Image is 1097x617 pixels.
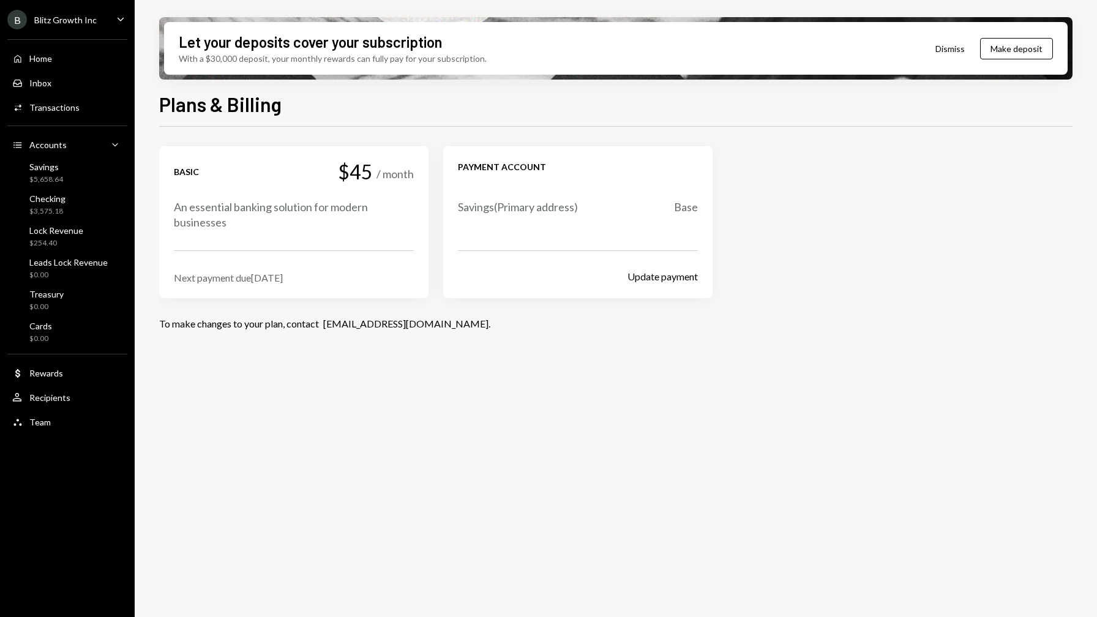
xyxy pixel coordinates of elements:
a: Checking$3,575.18 [7,190,127,219]
h1: Plans & Billing [159,92,282,116]
div: $5,658.64 [29,174,63,185]
div: Cards [29,321,52,331]
div: Let your deposits cover your subscription [179,32,442,52]
div: Basic [174,166,199,178]
div: Leads Lock Revenue [29,257,108,267]
div: $45 [338,161,373,182]
a: Treasury$0.00 [7,285,127,315]
div: $254.40 [29,238,83,249]
div: An essential banking solution for modern businesses [174,200,414,230]
div: $0.00 [29,334,52,344]
button: Make deposit [980,38,1053,59]
a: Rewards [7,362,127,384]
div: Payment account [458,161,698,173]
a: Transactions [7,96,127,118]
a: Inbox [7,72,127,94]
div: Base [674,200,698,215]
a: [EMAIL_ADDRESS][DOMAIN_NAME] [323,318,489,331]
div: To make changes to your plan, contact . [159,318,1073,329]
div: $3,575.18 [29,206,66,217]
div: Team [29,417,51,427]
div: Savings ( Primary address) [458,200,578,215]
div: Home [29,53,52,64]
div: Blitz Growth Inc [34,15,97,25]
button: Dismiss [920,34,980,63]
a: Accounts [7,133,127,155]
div: Rewards [29,368,63,378]
div: B [7,10,27,29]
a: Recipients [7,386,127,408]
div: Checking [29,193,66,204]
a: Home [7,47,127,69]
a: Cards$0.00 [7,317,127,346]
a: Team [7,411,127,433]
div: $0.00 [29,302,64,312]
div: Lock Revenue [29,225,83,236]
a: Lock Revenue$254.40 [7,222,127,251]
div: Transactions [29,102,80,113]
div: / month [376,166,414,182]
div: Treasury [29,289,64,299]
a: Savings$5,658.64 [7,158,127,187]
div: Inbox [29,78,51,88]
div: $0.00 [29,270,108,280]
div: Recipients [29,392,70,403]
div: Accounts [29,140,67,150]
button: Update payment [627,271,698,283]
div: With a $30,000 deposit, your monthly rewards can fully pay for your subscription. [179,52,487,65]
div: Next payment due [DATE] [174,272,414,283]
div: Savings [29,162,63,172]
a: Leads Lock Revenue$0.00 [7,253,127,283]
